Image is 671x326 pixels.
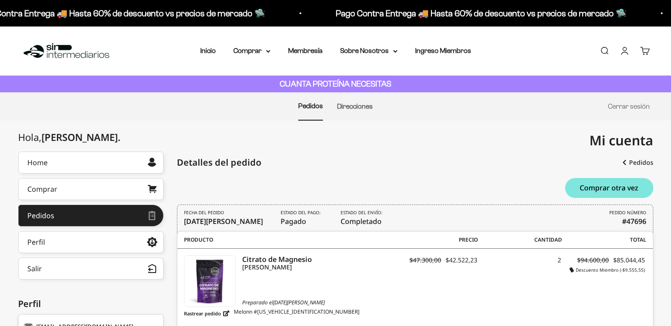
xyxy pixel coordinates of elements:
[608,102,650,110] a: Cerrar sesión
[281,209,321,216] i: Estado del pago:
[415,47,471,54] a: Ingreso Miembros
[409,256,441,264] s: $47.300,00
[18,258,164,280] button: Salir
[18,297,164,311] div: Perfil
[27,239,45,246] div: Perfil
[184,209,224,216] i: FECHA DEL PEDIDO
[340,45,397,57] summary: Sobre Nosotros
[184,236,394,244] span: Producto
[394,236,478,244] span: Precio
[177,156,261,169] div: Detalles del pedido
[446,256,477,264] span: $42.522,23
[242,263,393,271] i: [PERSON_NAME]
[577,256,609,264] s: $94.600,00
[341,209,382,216] i: Estado del envío:
[341,209,385,227] span: Completado
[288,47,322,54] a: Membresía
[622,155,653,171] a: Pedidos
[281,209,323,227] span: Pagado
[118,130,120,144] span: .
[336,6,626,20] p: Pago Contra Entrega 🚚 Hasta 60% de descuento vs precios de mercado 🛸
[27,265,42,272] div: Salir
[477,255,561,273] div: 2
[234,308,360,319] span: Melonn #[US_VEHICLE_IDENTIFICATION_NUMBER]
[184,299,394,307] span: Preparado el
[613,256,645,264] span: $85.044,45
[233,45,270,57] summary: Comprar
[18,231,164,253] a: Perfil
[298,102,323,110] a: Pedidos
[18,132,120,143] div: Hola,
[27,186,57,193] div: Comprar
[184,256,235,307] img: Citrato de Magnesio - Sabor Limón
[184,255,236,307] a: Citrato de Magnesio - Sabor Limón
[242,255,393,263] i: Citrato de Magnesio
[18,178,164,200] a: Comprar
[184,308,229,319] a: Rastrear pedido
[478,236,562,244] span: Cantidad
[570,267,645,273] i: Descuento Miembro (-$9.555,55)
[280,79,391,88] strong: CUANTA PROTEÍNA NECESITAS
[273,299,325,306] time: [DATE][PERSON_NAME]
[337,102,373,110] a: Direcciones
[184,216,263,226] time: [DATE][PERSON_NAME]
[27,212,54,219] div: Pedidos
[565,178,653,198] button: Comprar otra vez
[200,47,216,54] a: Inicio
[622,216,646,227] b: #47696
[27,159,48,166] div: Home
[580,184,638,191] span: Comprar otra vez
[18,205,164,227] a: Pedidos
[609,209,646,216] i: PEDIDO NÚMERO
[242,255,393,271] a: Citrato de Magnesio [PERSON_NAME]
[41,130,120,144] span: [PERSON_NAME]
[562,236,646,244] span: Total
[18,152,164,174] a: Home
[589,131,653,149] span: Mi cuenta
